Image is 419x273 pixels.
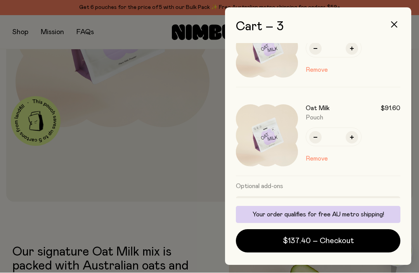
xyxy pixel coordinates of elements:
p: Your order qualifies for free AU metro shipping! [241,211,396,219]
button: Remove [306,154,328,164]
h2: Cart – 3 [236,20,400,34]
span: $137.40 – Checkout [283,236,354,247]
span: Pouch [306,115,323,121]
button: $137.40 – Checkout [236,230,400,253]
h3: Oat Milk [306,105,330,112]
h3: Optional add-ons [236,176,400,197]
span: $91.60 [381,105,400,112]
button: Remove [306,66,328,75]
